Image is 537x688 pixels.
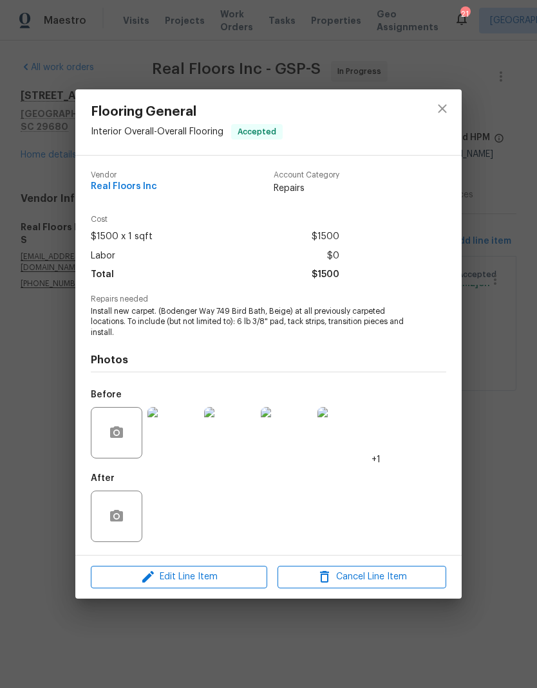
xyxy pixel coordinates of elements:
[312,266,339,284] span: $1500
[91,127,223,136] span: Interior Overall - Overall Flooring
[372,453,381,466] span: +1
[91,171,157,179] span: Vendor
[91,566,267,588] button: Edit Line Item
[91,228,153,246] span: $1500 x 1 sqft
[91,474,115,483] h5: After
[91,295,446,303] span: Repairs needed
[232,125,281,138] span: Accepted
[95,569,263,585] span: Edit Line Item
[91,182,157,192] span: Real Floors Inc
[91,105,283,119] span: Flooring General
[281,569,442,585] span: Cancel Line Item
[91,390,122,399] h5: Before
[327,247,339,266] span: $0
[312,228,339,246] span: $1500
[460,8,469,21] div: 21
[274,171,339,179] span: Account Category
[274,182,339,195] span: Repairs
[91,247,115,266] span: Labor
[91,266,114,284] span: Total
[91,215,339,224] span: Cost
[91,354,446,367] h4: Photos
[278,566,446,588] button: Cancel Line Item
[427,93,458,124] button: close
[91,306,411,338] span: Install new carpet. (Bodenger Way 749 Bird Bath, Beige) at all previously carpeted locations. To ...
